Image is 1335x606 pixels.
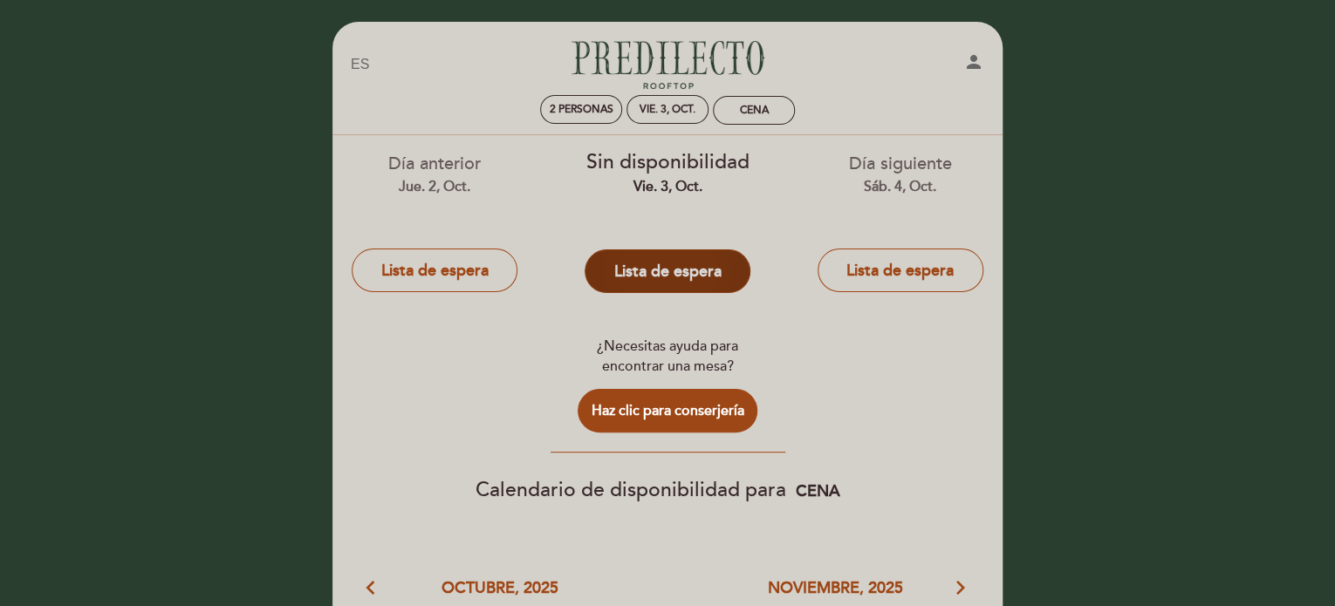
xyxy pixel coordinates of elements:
[352,249,517,292] button: Lista de espera
[818,249,983,292] button: Lista de espera
[953,577,969,600] i: arrow_forward_ios
[558,41,777,89] a: Predilecto Rooftop
[578,337,758,377] div: ¿Necesitas ayuda para encontrar una mesa?
[366,577,382,600] i: arrow_back_ios
[442,577,558,600] span: octubre, 2025
[332,152,538,196] div: Día anterior
[797,152,1003,196] div: Día siguiente
[476,478,786,502] span: Calendario de disponibilidad para
[565,177,771,197] div: vie. 3, oct.
[332,177,538,197] div: jue. 2, oct.
[740,104,769,117] div: Cena
[768,577,903,600] span: noviembre, 2025
[797,177,1003,197] div: sáb. 4, oct.
[550,103,613,116] span: 2 personas
[578,389,758,432] button: Haz clic para conserjería
[640,103,695,116] div: vie. 3, oct.
[963,51,984,72] i: person
[585,150,749,174] span: Sin disponibilidad
[591,404,743,418] span: Haz clic para conserjería
[585,249,750,293] button: Lista de espera
[963,51,984,78] button: person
